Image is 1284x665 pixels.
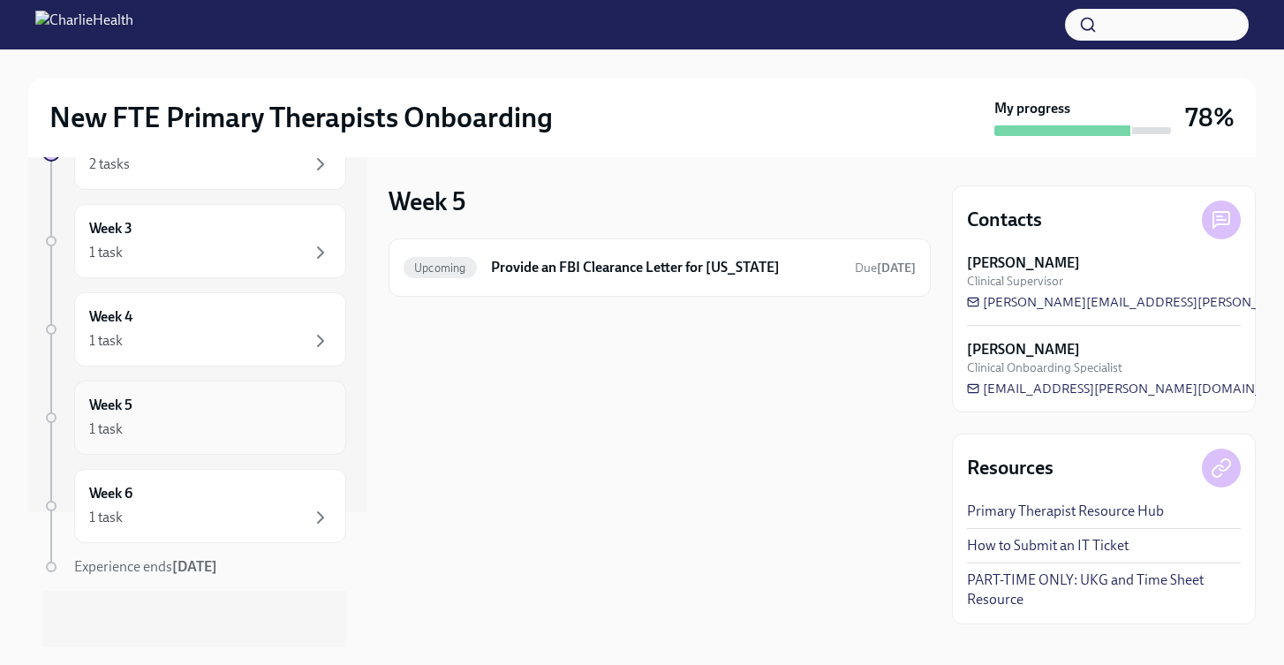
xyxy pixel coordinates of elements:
a: Week 31 task [42,204,346,278]
h3: 78% [1185,102,1235,133]
h4: Resources [967,455,1054,481]
h3: Week 5 [389,185,465,217]
a: UpcomingProvide an FBI Clearance Letter for [US_STATE]Due[DATE] [404,253,916,282]
a: Week 41 task [42,292,346,367]
span: Clinical Supervisor [967,273,1063,290]
h6: Week 3 [89,219,132,238]
div: 1 task [89,243,123,262]
h6: Week 6 [89,484,132,503]
h6: Week 4 [89,307,132,327]
a: Primary Therapist Resource Hub [967,502,1164,521]
a: PART-TIME ONLY: UKG and Time Sheet Resource [967,571,1241,609]
h4: Contacts [967,207,1042,233]
strong: [PERSON_NAME] [967,340,1080,359]
span: September 25th, 2025 10:00 [855,260,916,276]
strong: [PERSON_NAME] [967,253,1080,273]
a: Week 61 task [42,469,346,543]
div: 1 task [89,508,123,527]
div: 2 tasks [89,155,130,174]
div: 1 task [89,419,123,439]
strong: [DATE] [877,261,916,276]
h2: New FTE Primary Therapists Onboarding [49,100,553,135]
span: Experience ends [74,558,217,575]
img: CharlieHealth [35,11,133,39]
span: Due [855,261,916,276]
a: How to Submit an IT Ticket [967,536,1129,555]
a: Week 51 task [42,381,346,455]
div: 1 task [89,331,123,351]
strong: My progress [994,99,1070,118]
span: Clinical Onboarding Specialist [967,359,1122,376]
h6: Provide an FBI Clearance Letter for [US_STATE] [491,258,841,277]
strong: [DATE] [172,558,217,575]
h6: Week 5 [89,396,132,415]
span: Upcoming [404,261,477,275]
